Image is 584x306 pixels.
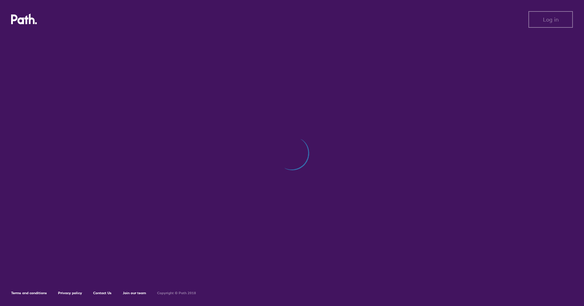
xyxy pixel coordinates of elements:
[528,11,573,28] button: Log in
[93,291,112,295] a: Contact Us
[157,291,196,295] h6: Copyright © Path 2018
[123,291,146,295] a: Join our team
[543,16,559,23] span: Log in
[58,291,82,295] a: Privacy policy
[11,291,47,295] a: Terms and conditions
